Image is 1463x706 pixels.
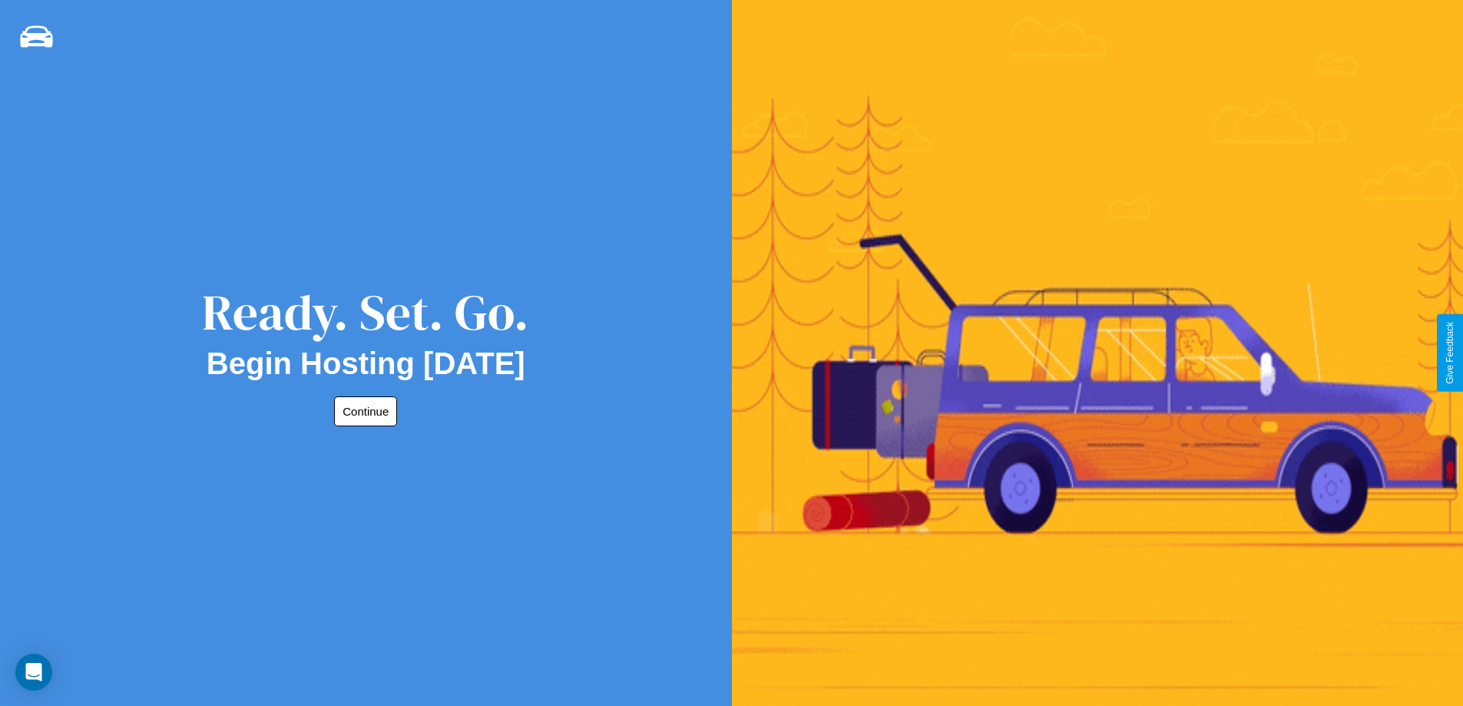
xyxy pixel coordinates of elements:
div: Ready. Set. Go. [202,278,529,346]
div: Give Feedback [1445,322,1455,384]
div: Open Intercom Messenger [15,654,52,691]
h2: Begin Hosting [DATE] [207,346,525,381]
button: Continue [334,396,397,426]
